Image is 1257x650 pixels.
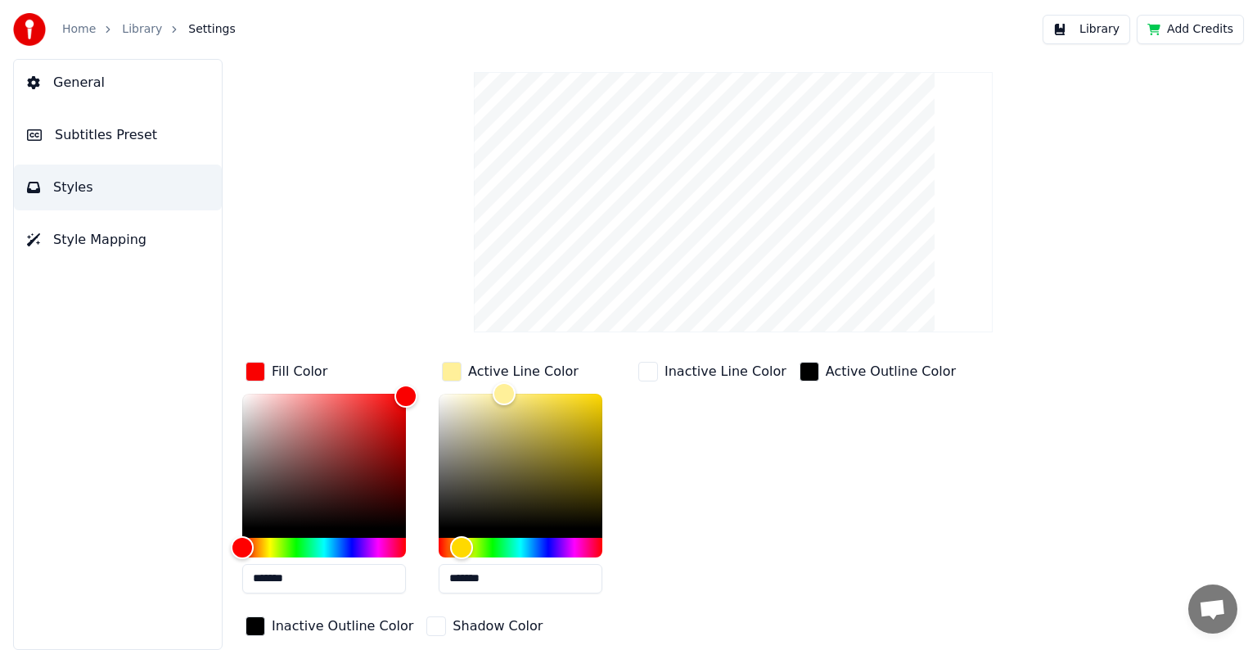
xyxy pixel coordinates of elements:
[14,165,222,210] button: Styles
[439,538,602,557] div: Hue
[423,613,546,639] button: Shadow Color
[53,230,146,250] span: Style Mapping
[14,60,222,106] button: General
[1043,15,1130,44] button: Library
[635,359,790,385] button: Inactive Line Color
[468,362,579,381] div: Active Line Color
[439,394,602,528] div: Color
[272,362,327,381] div: Fill Color
[272,616,413,636] div: Inactive Outline Color
[665,362,786,381] div: Inactive Line Color
[1188,585,1237,634] div: Open chat
[62,21,236,38] nav: breadcrumb
[1137,15,1244,44] button: Add Credits
[439,359,582,385] button: Active Line Color
[53,178,93,197] span: Styles
[242,538,406,557] div: Hue
[122,21,162,38] a: Library
[53,73,105,93] span: General
[826,362,956,381] div: Active Outline Color
[242,613,417,639] button: Inactive Outline Color
[242,359,331,385] button: Fill Color
[242,394,406,528] div: Color
[55,125,157,145] span: Subtitles Preset
[14,217,222,263] button: Style Mapping
[62,21,96,38] a: Home
[188,21,235,38] span: Settings
[453,616,543,636] div: Shadow Color
[796,359,959,385] button: Active Outline Color
[14,112,222,158] button: Subtitles Preset
[13,13,46,46] img: youka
